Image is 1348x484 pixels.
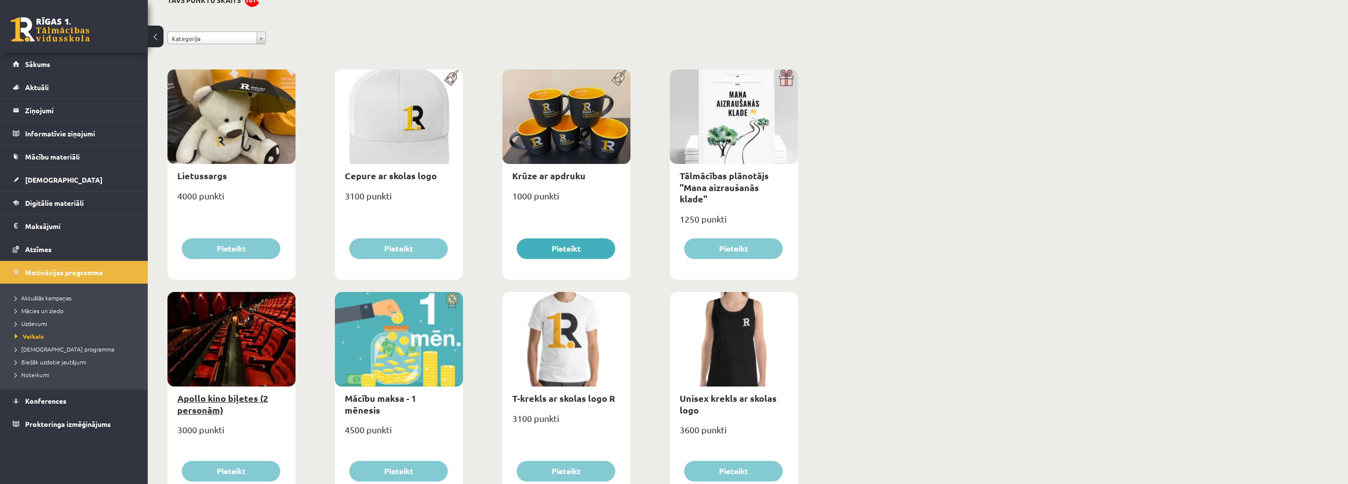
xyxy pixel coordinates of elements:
a: Noteikumi [15,370,138,379]
div: 3600 punkti [670,421,798,446]
a: Ziņojumi [13,99,135,122]
legend: Informatīvie ziņojumi [25,122,135,145]
a: Mācies un ziedo [15,306,138,315]
span: Motivācijas programma [25,268,103,277]
span: Noteikumi [15,371,49,379]
a: Uzdevumi [15,319,138,328]
a: Proktoringa izmēģinājums [13,413,135,435]
div: 4000 punkti [167,188,296,212]
span: [DEMOGRAPHIC_DATA] [25,175,102,184]
img: Populāra prece [441,69,463,86]
div: 3000 punkti [167,421,296,446]
a: Informatīvie ziņojumi [13,122,135,145]
span: Aktuālās kampaņas [15,294,71,302]
a: Maksājumi [13,215,135,237]
a: T-krekls ar skolas logo R [512,392,615,404]
a: Apollo kino biļetes (2 personām) [177,392,268,415]
a: Mācību maksa - 1 mēnesis [345,392,416,415]
button: Pieteikt [517,238,615,259]
span: Kategorija [172,32,253,45]
a: Atzīmes [13,238,135,260]
span: Mācies un ziedo [15,307,64,315]
span: Mācību materiāli [25,152,80,161]
a: Lietussargs [177,170,227,181]
span: Biežāk uzdotie jautājumi [15,358,86,366]
span: Sākums [25,60,50,68]
a: Rīgas 1. Tālmācības vidusskola [11,17,90,42]
button: Pieteikt [684,461,783,482]
img: Populāra prece [608,69,630,86]
a: Motivācijas programma [13,261,135,284]
span: Proktoringa izmēģinājums [25,419,111,428]
button: Pieteikt [517,461,615,482]
a: Konferences [13,389,135,412]
a: Tālmācības plānotājs "Mana aizraušanās klade" [680,170,769,204]
button: Pieteikt [182,461,280,482]
a: Aktuālās kampaņas [15,293,138,302]
button: Pieteikt [349,461,448,482]
a: Krūze ar apdruku [512,170,586,181]
button: Pieteikt [349,238,448,259]
a: Unisex krekls ar skolas logo [680,392,777,415]
span: Digitālie materiāli [25,198,84,207]
button: Pieteikt [684,238,783,259]
img: Dāvana ar pārsteigumu [776,69,798,86]
a: Kategorija [167,32,266,44]
div: 4500 punkti [335,421,463,446]
a: Aktuāli [13,76,135,98]
a: Sākums [13,53,135,75]
span: [DEMOGRAPHIC_DATA] programma [15,345,114,353]
a: [DEMOGRAPHIC_DATA] [13,168,135,191]
div: 3100 punkti [335,188,463,212]
a: Digitālie materiāli [13,192,135,214]
a: Mācību materiāli [13,145,135,168]
span: Aktuāli [25,83,49,92]
div: 3100 punkti [502,410,630,435]
legend: Maksājumi [25,215,135,237]
span: Atzīmes [25,245,52,254]
div: 1000 punkti [502,188,630,212]
a: Veikals [15,332,138,341]
button: Pieteikt [182,238,280,259]
span: Veikals [15,332,44,340]
span: Konferences [25,396,66,405]
div: 1250 punkti [670,211,798,235]
a: [DEMOGRAPHIC_DATA] programma [15,345,138,354]
a: Cepure ar skolas logo [345,170,437,181]
span: Uzdevumi [15,320,47,327]
legend: Ziņojumi [25,99,135,122]
img: Atlaide [441,292,463,309]
a: Biežāk uzdotie jautājumi [15,357,138,366]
